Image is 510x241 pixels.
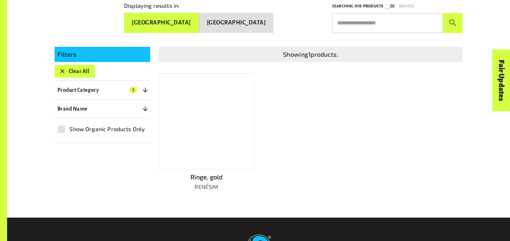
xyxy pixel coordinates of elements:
p: Displaying results in: [124,1,180,10]
button: [GEOGRAPHIC_DATA] [199,13,274,33]
p: Brand Name [57,105,88,113]
p: Filters [57,50,147,59]
span: Show Organic Products Only [69,125,145,133]
p: Brands [399,3,414,10]
a: Ringe, goldRENÉSIM [159,73,254,191]
button: Brand Name [55,102,150,115]
p: Products [363,3,383,10]
span: 1 [130,86,137,94]
p: Searching for [332,3,362,10]
p: Showing 1 products. [161,50,460,59]
p: Ringe, gold [159,172,254,182]
p: Product Category [57,86,99,94]
button: Product Category [55,84,150,96]
button: [GEOGRAPHIC_DATA] [124,13,199,33]
button: Clear All [55,65,95,78]
p: RENÉSIM [159,183,254,191]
